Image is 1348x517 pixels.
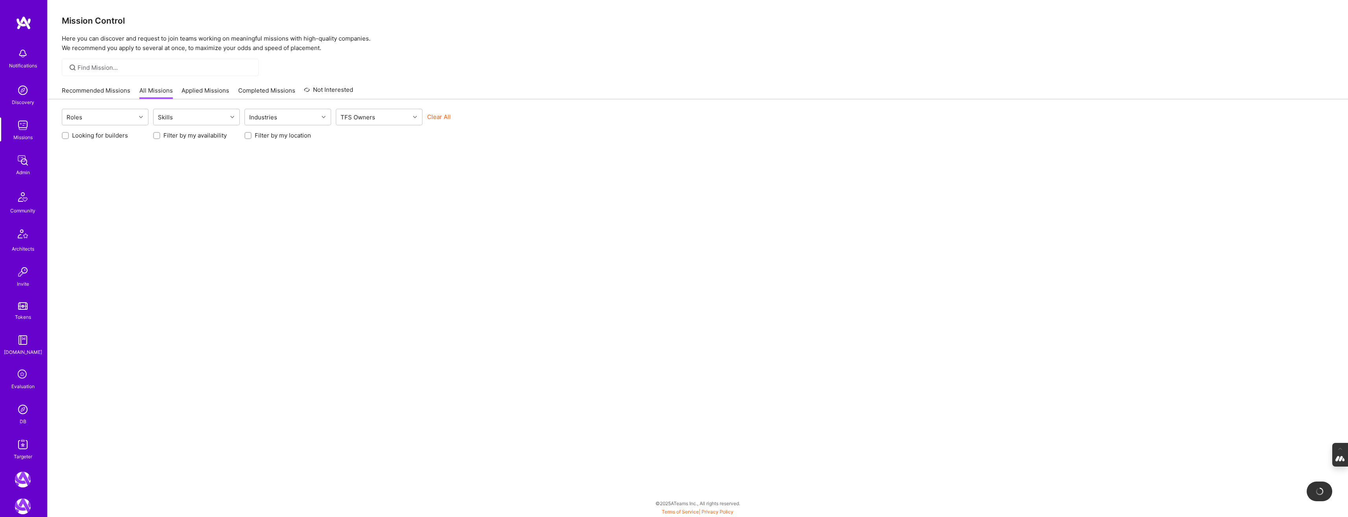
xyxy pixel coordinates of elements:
[163,131,227,139] label: Filter by my availability
[9,61,37,70] div: Notifications
[662,509,699,515] a: Terms of Service
[139,86,173,99] a: All Missions
[12,98,34,106] div: Discovery
[1314,486,1325,497] img: loading
[12,245,34,253] div: Architects
[13,498,33,514] a: A.Team: GenAI Practice Framework
[15,472,31,487] img: A.Team: Leading A.Team's Marketing & DemandGen
[339,112,377,123] div: TFS Owners
[4,348,42,356] div: [DOMAIN_NAME]
[11,382,35,391] div: Evaluation
[181,86,229,99] a: Applied Missions
[13,472,33,487] a: A.Team: Leading A.Team's Marketing & DemandGen
[156,112,175,123] div: Skills
[255,131,311,139] label: Filter by my location
[14,452,32,461] div: Targeter
[15,46,31,61] img: bell
[15,152,31,168] img: admin teamwork
[139,115,143,119] i: icon Chevron
[17,280,29,288] div: Invite
[16,16,31,30] img: logo
[702,509,733,515] a: Privacy Policy
[62,86,130,99] a: Recommended Missions
[10,206,35,215] div: Community
[18,302,28,310] img: tokens
[304,85,353,99] a: Not Interested
[78,63,253,72] input: Find Mission...
[427,113,451,121] button: Clear All
[15,313,31,321] div: Tokens
[62,34,1334,53] p: Here you can discover and request to join teams working on meaningful missions with high-quality ...
[15,117,31,133] img: teamwork
[62,16,1334,26] h3: Mission Control
[15,264,31,280] img: Invite
[322,115,326,119] i: icon Chevron
[13,188,32,206] img: Community
[15,332,31,348] img: guide book
[20,417,26,426] div: DB
[15,437,31,452] img: Skill Targeter
[68,63,77,72] i: icon SearchGrey
[72,131,128,139] label: Looking for builders
[16,168,30,177] div: Admin
[65,112,84,123] div: Roles
[662,509,733,515] span: |
[247,112,279,123] div: Industries
[47,493,1348,513] div: © 2025 ATeams Inc., All rights reserved.
[13,226,32,245] img: Architects
[15,82,31,98] img: discovery
[238,86,295,99] a: Completed Missions
[15,367,30,382] i: icon SelectionTeam
[15,498,31,514] img: A.Team: GenAI Practice Framework
[230,115,234,119] i: icon Chevron
[413,115,417,119] i: icon Chevron
[15,402,31,417] img: Admin Search
[13,133,33,141] div: Missions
